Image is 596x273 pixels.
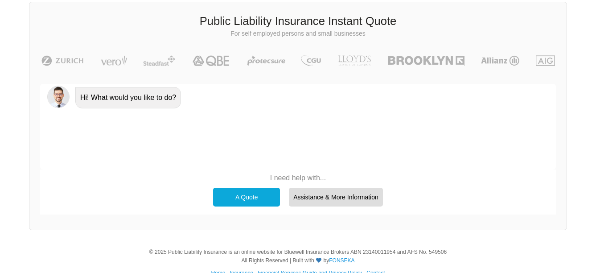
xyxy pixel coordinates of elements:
[140,55,179,66] img: Steadfast | Public Liability Insurance
[329,257,354,264] a: FONSEKA
[297,55,324,66] img: CGU | Public Liability Insurance
[209,173,387,183] p: I need help with...
[187,55,235,66] img: QBE | Public Liability Insurance
[532,55,559,66] img: AIG | Public Liability Insurance
[97,55,131,66] img: Vero | Public Liability Insurance
[244,55,289,66] img: Protecsure | Public Liability Insurance
[37,55,88,66] img: Zurich | Public Liability Insurance
[333,55,376,66] img: LLOYD's | Public Liability Insurance
[477,55,524,66] img: Allianz | Public Liability Insurance
[289,188,383,207] div: Assistance & More Information
[36,13,560,29] h3: Public Liability Insurance Instant Quote
[384,55,468,66] img: Brooklyn | Public Liability Insurance
[47,86,70,108] img: Chatbot | PLI
[36,29,560,38] p: For self employed persons and small businesses
[75,87,181,108] div: Hi! What would you like to do?
[213,188,280,207] div: A Quote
